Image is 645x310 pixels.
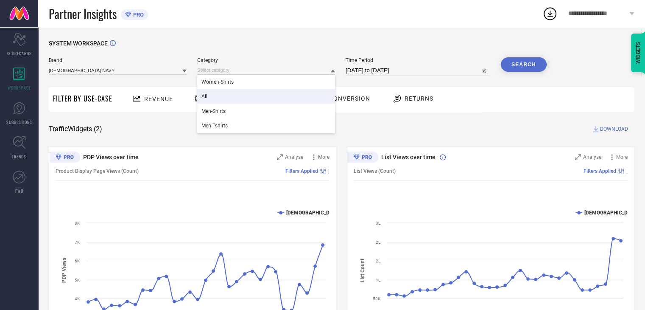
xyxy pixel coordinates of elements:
[201,79,234,85] span: Women-Shirts
[144,96,173,102] span: Revenue
[75,296,80,301] text: 4K
[49,152,80,164] div: Premium
[61,258,67,283] tspan: PDP Views
[131,11,144,18] span: PRO
[354,168,396,174] span: List Views (Count)
[616,154,628,160] span: More
[15,188,23,194] span: FWD
[381,154,436,161] span: List Views over time
[329,95,370,102] span: Conversion
[197,57,335,63] span: Category
[8,85,31,91] span: WORKSPACE
[376,221,381,225] text: 3L
[346,57,490,63] span: Time Period
[542,6,558,21] div: Open download list
[75,221,80,225] text: 8K
[575,154,581,160] svg: Zoom
[49,5,117,23] span: Partner Insights
[201,108,226,114] span: Men-Shirts
[286,210,355,216] text: [DEMOGRAPHIC_DATA] NAVY
[197,89,335,104] div: All
[75,240,80,245] text: 7K
[360,258,366,282] tspan: List Count
[197,104,335,118] div: Men-Shirts
[347,152,378,164] div: Premium
[584,168,616,174] span: Filters Applied
[197,66,335,75] input: Select category
[201,123,228,129] span: Men-Tshirts
[583,154,601,160] span: Analyse
[56,168,139,174] span: Product Display Page Views (Count)
[12,153,26,160] span: TRENDS
[75,278,80,282] text: 5K
[75,259,80,263] text: 6K
[405,95,433,102] span: Returns
[277,154,283,160] svg: Zoom
[49,125,102,133] span: Traffic Widgets ( 2 )
[626,168,628,174] span: |
[7,50,32,56] span: SCORECARDS
[376,278,381,282] text: 1L
[49,40,108,47] span: SYSTEM WORKSPACE
[346,65,490,76] input: Select time period
[600,125,628,133] span: DOWNLOAD
[285,168,318,174] span: Filters Applied
[318,154,329,160] span: More
[376,259,381,263] text: 2L
[328,168,329,174] span: |
[373,296,381,301] text: 50K
[285,154,303,160] span: Analyse
[49,57,187,63] span: Brand
[376,240,381,245] text: 2L
[6,119,32,125] span: SUGGESTIONS
[53,93,112,104] span: Filter By Use-Case
[201,93,207,99] span: All
[501,57,547,72] button: Search
[197,118,335,133] div: Men-Tshirts
[197,75,335,89] div: Women-Shirts
[83,154,139,161] span: PDP Views over time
